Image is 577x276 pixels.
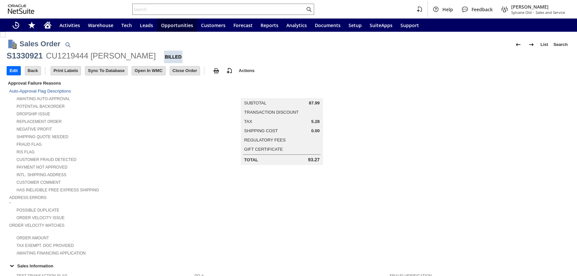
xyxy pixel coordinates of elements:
div: Approval Failure Reasons [7,79,192,87]
span: Customers [201,22,226,28]
div: Sales Information [7,261,568,270]
a: Auto-Approval Flag Descriptions [9,89,71,94]
a: Opportunities [157,19,197,32]
svg: logo [8,5,34,14]
a: Warehouse [84,19,117,32]
svg: Home [44,21,52,29]
span: Documents [315,22,341,28]
a: Reports [257,19,282,32]
svg: Search [305,5,313,13]
div: CU1219444 [PERSON_NAME] [46,51,156,61]
span: [PERSON_NAME] [511,4,565,10]
img: print.svg [212,67,220,75]
a: Tech [117,19,136,32]
div: S1330921 [7,51,43,61]
input: Close Order [170,66,200,75]
span: Setup [349,22,362,28]
img: Previous [514,41,522,49]
a: Replacement Order [17,119,62,124]
span: Activities [60,22,80,28]
span: 0.00 [311,128,319,134]
span: Sylvane Old [511,10,532,15]
span: Help [442,6,453,13]
a: Tax Exempt. Doc Provided [17,243,74,248]
input: Print Labels [51,66,81,75]
a: Forecast [229,19,257,32]
a: Address Errors [9,195,47,200]
input: Edit [7,66,21,75]
a: Documents [311,19,345,32]
img: Next [527,41,535,49]
a: Total [244,157,258,162]
a: Shipping Quote Needed [17,135,68,139]
a: Negative Profit [17,127,52,132]
a: Activities [56,19,84,32]
caption: Summary [241,88,323,98]
a: Order Velocity Matches [9,223,64,228]
a: RIS flag [17,150,35,154]
div: Shortcuts [24,19,40,32]
a: Order Amount [17,236,49,240]
a: Customers [197,19,229,32]
input: Open In WMC [132,66,165,75]
a: Possible Duplicate [17,208,59,213]
a: Awaiting Financing Application [17,251,86,256]
div: Billed [164,51,183,63]
span: Opportunities [161,22,193,28]
a: Dropship Issue [17,112,50,116]
a: List [538,39,551,50]
a: Has Ineligible Free Express Shipping [17,188,99,192]
a: Potential Backorder [17,104,65,109]
span: Leads [140,22,153,28]
a: Actions [236,68,257,73]
a: Awaiting Auto-Approval [17,97,70,101]
span: Support [400,22,419,28]
a: Search [551,39,570,50]
span: Warehouse [88,22,113,28]
a: Intl. Shipping Address [17,173,66,177]
a: Customer Comment [17,180,61,185]
a: Support [396,19,423,32]
a: SuiteApps [366,19,396,32]
input: Search [133,5,305,13]
span: Analytics [286,22,307,28]
span: - [9,200,11,205]
a: Home [40,19,56,32]
a: Fraud Flag [17,142,42,147]
a: Regulatory Fees [244,138,285,142]
a: Setup [345,19,366,32]
a: Subtotal [244,100,266,105]
img: Quick Find [64,41,72,49]
td: Sales Information [7,261,570,270]
a: Recent Records [8,19,24,32]
a: Shipping Cost [244,128,278,133]
a: Analytics [282,19,311,32]
span: 87.99 [309,100,320,106]
svg: Shortcuts [28,21,36,29]
a: Payment not approved [17,165,67,170]
svg: Recent Records [12,21,20,29]
a: Order Velocity Issue [17,216,64,220]
img: add-record.svg [226,67,233,75]
h1: Sales Order [20,38,61,49]
span: - [533,10,534,15]
a: Customer Fraud Detected [17,157,76,162]
span: Feedback [472,6,493,13]
input: Sync To Database [85,66,127,75]
span: SuiteApps [370,22,392,28]
a: Tax [244,119,252,124]
span: Reports [261,22,278,28]
span: 93.27 [308,157,320,163]
span: Sales and Service [536,10,565,15]
span: 5.28 [311,119,319,124]
a: Gift Certificate [244,147,283,152]
a: Transaction Discount [244,110,299,115]
span: Tech [121,22,132,28]
span: Forecast [233,22,253,28]
a: Leads [136,19,157,32]
input: Back [25,66,41,75]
